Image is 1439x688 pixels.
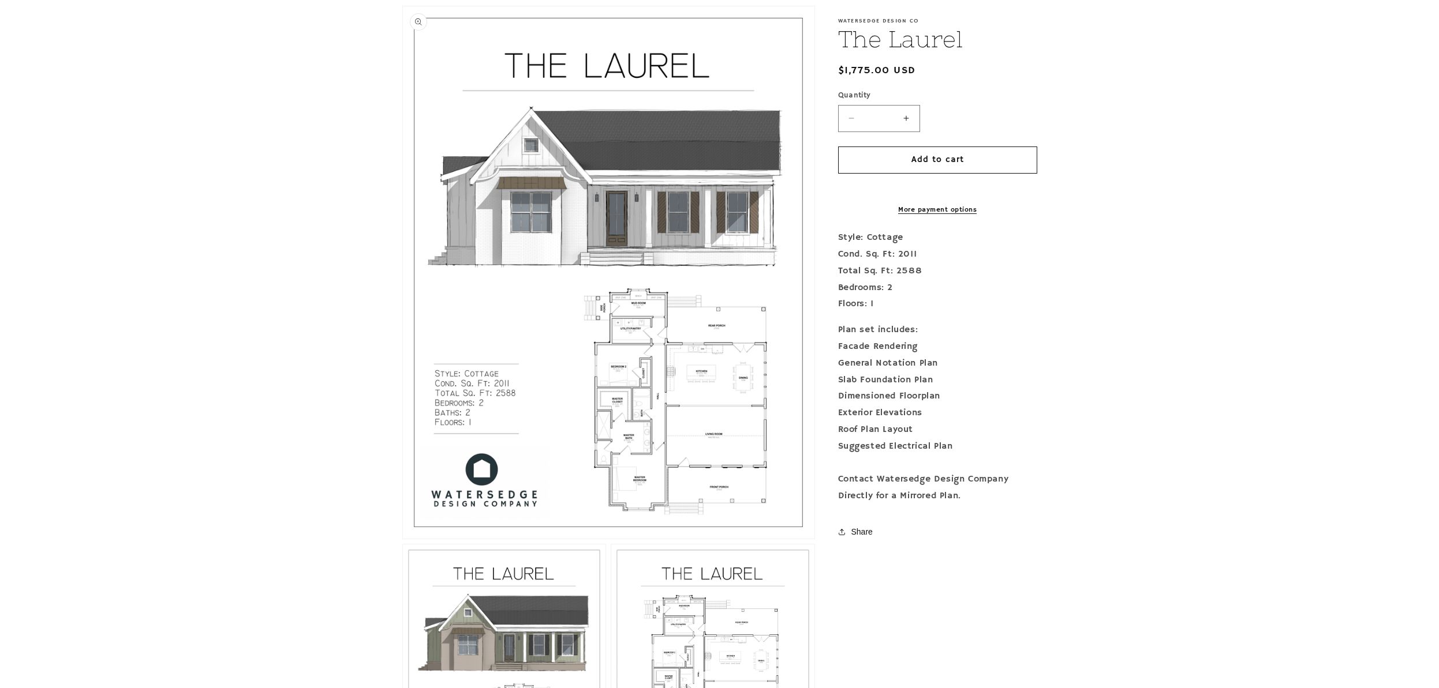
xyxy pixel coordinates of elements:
[838,322,1037,339] div: Plan set includes:
[838,388,1037,405] div: Dimensioned Floorplan
[838,146,1037,174] button: Add to cart
[838,405,1037,422] div: Exterior Elevations
[838,438,1037,455] div: Suggested Electrical Plan
[838,205,1037,215] a: More payment options
[838,339,1037,355] div: Facade Rendering
[838,422,1037,438] div: Roof Plan Layout
[838,372,1037,389] div: Slab Foundation Plan
[838,63,916,78] span: $1,775.00 USD
[838,24,1037,54] h1: The Laurel
[838,471,1037,505] div: Contact Watersedge Design Company Directly for a Mirrored Plan.
[838,90,1037,101] label: Quantity
[838,355,1037,372] div: General Notation Plan
[838,230,1037,313] p: Style: Cottage Cond. Sq. Ft: 2011 Total Sq. Ft: 2588 Bedrooms: 2 Floors: 1
[838,519,876,544] button: Share
[838,17,1037,24] p: Watersedge Design Co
